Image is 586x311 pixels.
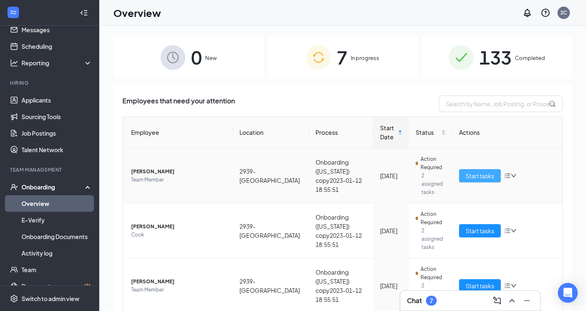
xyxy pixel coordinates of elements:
[131,231,226,239] span: Cook
[113,6,161,20] h1: Overview
[22,183,85,191] div: Onboarding
[459,279,501,292] button: Start tasks
[233,203,309,258] td: 2939-[GEOGRAPHIC_DATA]
[421,210,446,227] span: Action Required
[492,296,502,306] svg: ComposeMessage
[541,8,550,18] svg: QuestionInfo
[560,9,567,16] div: 2C
[122,96,235,112] span: Employees that need your attention
[522,8,532,18] svg: Notifications
[380,281,403,290] div: [DATE]
[430,297,433,304] div: 7
[309,148,373,203] td: Onboarding ([US_STATE]) copy2023-01-12 18:55:51
[22,278,92,294] a: DocumentsCrown
[511,228,517,234] span: down
[22,141,92,158] a: Talent Network
[421,227,446,251] span: 2 assigned tasks
[511,283,517,289] span: down
[409,117,452,148] th: Status
[459,224,501,237] button: Start tasks
[459,169,501,182] button: Start tasks
[479,43,512,72] span: 133
[131,176,226,184] span: Team Member
[522,296,532,306] svg: Minimize
[22,294,79,303] div: Switch to admin view
[22,108,92,125] a: Sourcing Tools
[504,172,511,179] span: bars
[22,38,92,55] a: Scheduling
[22,228,92,245] a: Onboarding Documents
[452,117,562,148] th: Actions
[22,212,92,228] a: E-Verify
[22,92,92,108] a: Applicants
[131,286,226,294] span: Team Member
[439,96,563,112] input: Search by Name, Job Posting, or Process
[22,125,92,141] a: Job Postings
[80,9,88,17] svg: Collapse
[421,282,446,306] span: 2 assigned tasks
[490,294,504,307] button: ComposeMessage
[10,294,18,303] svg: Settings
[416,128,440,137] span: Status
[507,296,517,306] svg: ChevronUp
[22,22,92,38] a: Messages
[515,54,545,62] span: Completed
[558,283,578,303] div: Open Intercom Messenger
[123,117,233,148] th: Employee
[466,281,494,290] span: Start tasks
[380,123,397,141] span: Start Date
[309,117,373,148] th: Process
[22,195,92,212] a: Overview
[380,171,403,180] div: [DATE]
[309,203,373,258] td: Onboarding ([US_STATE]) copy2023-01-12 18:55:51
[505,294,519,307] button: ChevronUp
[22,245,92,261] a: Activity log
[205,54,217,62] span: New
[10,79,91,86] div: Hiring
[407,296,422,305] h3: Chat
[504,227,511,234] span: bars
[10,59,18,67] svg: Analysis
[520,294,533,307] button: Minimize
[511,173,517,179] span: down
[191,43,202,72] span: 0
[504,282,511,289] span: bars
[380,226,403,235] div: [DATE]
[10,183,18,191] svg: UserCheck
[337,43,347,72] span: 7
[421,155,446,172] span: Action Required
[421,172,446,196] span: 2 assigned tasks
[22,261,92,278] a: Team
[421,265,446,282] span: Action Required
[233,148,309,203] td: 2939-[GEOGRAPHIC_DATA]
[233,117,309,148] th: Location
[131,167,226,176] span: [PERSON_NAME]
[466,171,494,180] span: Start tasks
[10,166,91,173] div: Team Management
[9,8,17,17] svg: WorkstreamLogo
[131,278,226,286] span: [PERSON_NAME]
[466,226,494,235] span: Start tasks
[131,222,226,231] span: [PERSON_NAME]
[351,54,379,62] span: In progress
[22,59,93,67] div: Reporting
